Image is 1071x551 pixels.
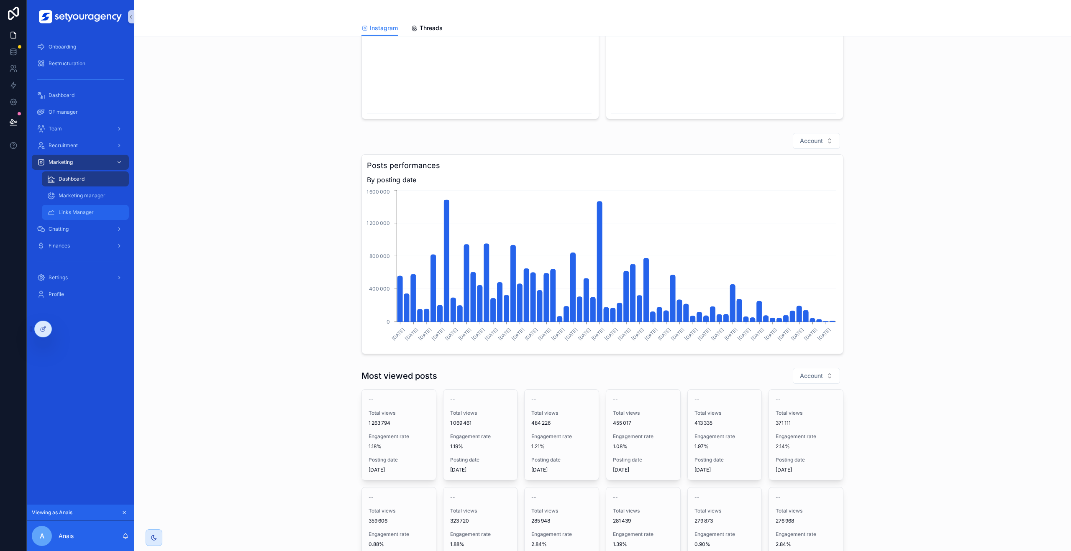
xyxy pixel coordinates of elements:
[59,209,94,216] span: Links Manager
[450,396,455,403] span: --
[790,327,805,342] text: [DATE]
[450,420,511,426] span: 1 069 461
[361,370,437,382] h1: Most viewed posts
[613,457,674,463] span: Posting date
[369,420,429,426] span: 1 263 794
[32,270,129,285] a: Settings
[613,410,674,416] span: Total views
[450,508,511,514] span: Total views
[32,56,129,71] a: Restructuration
[776,518,836,524] span: 276 968
[32,39,129,54] a: Onboarding
[613,433,674,440] span: Engagement rate
[369,508,429,514] span: Total views
[32,155,129,170] a: Marketing
[32,88,129,103] a: Dashboard
[531,531,592,538] span: Engagement rate
[817,327,832,342] text: [DATE]
[497,327,512,342] text: [DATE]
[800,372,823,380] span: Account
[776,467,836,473] span: [DATE]
[32,138,129,153] a: Recruitment
[369,531,429,538] span: Engagement rate
[531,518,592,524] span: 285 948
[613,494,618,501] span: --
[367,188,838,349] div: chart
[444,327,459,342] text: [DATE]
[776,420,836,426] span: 371 111
[776,327,792,342] text: [DATE]
[694,457,755,463] span: Posting date
[793,368,840,384] button: Select Button
[369,518,429,524] span: 359 606
[370,24,398,32] span: Instagram
[613,396,618,403] span: --
[367,175,838,185] span: By posting date
[59,532,74,540] p: Anais
[27,33,134,313] div: scrollable content
[657,327,672,342] text: [DATE]
[361,20,398,36] a: Instagram
[617,327,632,342] text: [DATE]
[450,531,511,538] span: Engagement rate
[670,327,685,342] text: [DATE]
[59,192,105,199] span: Marketing manager
[49,159,73,166] span: Marketing
[32,121,129,136] a: Team
[369,396,374,403] span: --
[531,433,592,440] span: Engagement rate
[39,10,122,23] img: App logo
[750,327,765,342] text: [DATE]
[800,137,823,145] span: Account
[590,327,605,342] text: [DATE]
[366,189,390,195] tspan: 1 600 000
[776,457,836,463] span: Posting date
[369,494,374,501] span: --
[369,457,429,463] span: Posting date
[411,20,443,37] a: Threads
[793,133,840,149] button: Select Button
[417,327,432,342] text: [DATE]
[420,24,443,32] span: Threads
[430,327,446,342] text: [DATE]
[531,467,592,473] span: [DATE]
[42,171,129,186] a: Dashboard
[49,92,74,99] span: Dashboard
[613,420,674,426] span: 455 017
[613,443,674,450] span: 1.08%
[613,518,674,524] span: 281 439
[387,319,390,325] tspan: 0
[803,327,818,342] text: [DATE]
[450,494,455,501] span: --
[471,327,486,342] text: [DATE]
[42,205,129,220] a: Links Manager
[564,327,579,342] text: [DATE]
[776,531,836,538] span: Engagement rate
[694,443,755,450] span: 1.97%
[367,160,838,171] h3: Posts performances
[59,176,85,182] span: Dashboard
[694,508,755,514] span: Total views
[369,541,429,548] span: 0.88%
[710,327,725,342] text: [DATE]
[32,105,129,120] a: OF manager
[776,433,836,440] span: Engagement rate
[531,410,592,416] span: Total views
[694,410,755,416] span: Total views
[369,433,429,440] span: Engagement rate
[694,518,755,524] span: 279 873
[694,396,699,403] span: --
[531,508,592,514] span: Total views
[450,443,511,450] span: 1.19%
[776,508,836,514] span: Total views
[450,457,511,463] span: Posting date
[630,327,645,342] text: [DATE]
[531,396,536,403] span: --
[32,222,129,237] a: Chatting
[450,541,511,548] span: 1.88%
[49,274,68,281] span: Settings
[49,43,76,50] span: Onboarding
[613,531,674,538] span: Engagement rate
[524,327,539,342] text: [DATE]
[694,494,699,501] span: --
